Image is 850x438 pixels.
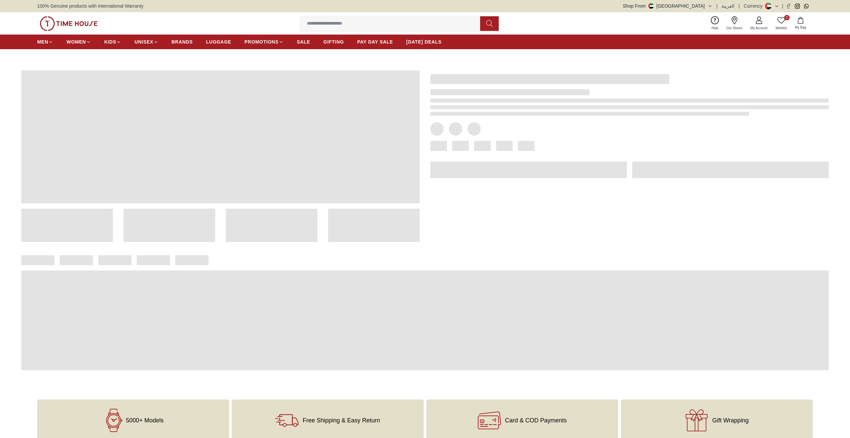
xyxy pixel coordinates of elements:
a: SALE [297,36,310,48]
a: BRANDS [172,36,193,48]
a: PROMOTIONS [244,36,284,48]
span: PROMOTIONS [244,39,279,45]
span: Wishlist [773,26,790,31]
span: Gift Wrapping [712,417,749,424]
button: العربية [722,3,734,9]
span: 0 [784,15,790,20]
a: LUGGAGE [206,36,231,48]
span: GIFTING [323,39,344,45]
a: Our Stores [722,15,746,32]
button: My Bag [791,16,810,31]
a: Help [708,15,722,32]
a: GIFTING [323,36,344,48]
span: BRANDS [172,39,193,45]
span: | [738,3,740,9]
span: My Bag [792,25,809,30]
div: Currency [744,3,765,9]
a: Whatsapp [804,4,809,9]
a: WOMEN [66,36,91,48]
a: [DATE] DEALS [406,36,442,48]
img: United Arab Emirates [648,3,654,9]
span: WOMEN [66,39,86,45]
span: KIDS [104,39,116,45]
span: 100% Genuine products with International Warranty [37,3,143,9]
span: Card & COD Payments [505,417,567,424]
span: My Account [748,26,770,31]
span: Free Shipping & Easy Return [302,417,380,424]
span: MEN [37,39,48,45]
span: UNISEX [134,39,153,45]
a: PAY DAY SALE [357,36,393,48]
span: PAY DAY SALE [357,39,393,45]
span: 5000+ Models [126,417,164,424]
a: UNISEX [134,36,158,48]
span: | [782,3,783,9]
a: Facebook [786,4,791,9]
span: Our Stores [724,26,745,31]
span: SALE [297,39,310,45]
button: Shop From[GEOGRAPHIC_DATA] [623,3,713,9]
img: ... [40,16,98,31]
span: Help [709,26,721,31]
a: Instagram [795,4,800,9]
a: MEN [37,36,53,48]
span: [DATE] DEALS [406,39,442,45]
span: | [717,3,718,9]
span: LUGGAGE [206,39,231,45]
a: KIDS [104,36,121,48]
a: 0Wishlist [772,15,791,32]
